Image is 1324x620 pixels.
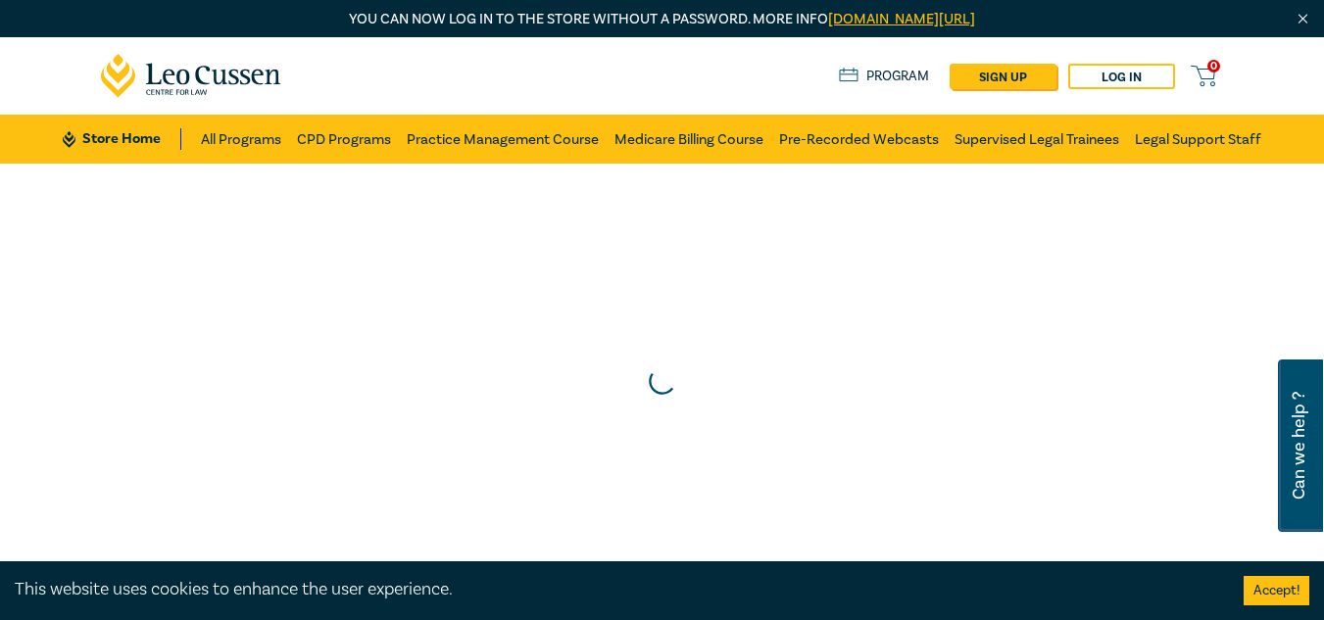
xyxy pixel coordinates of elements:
img: Close [1295,11,1311,27]
a: Program [839,66,930,87]
span: Can we help ? [1290,371,1308,520]
button: Accept cookies [1244,576,1309,605]
a: Legal Support Staff [1135,115,1261,164]
a: Practice Management Course [407,115,599,164]
a: Log in [1068,64,1175,89]
a: All Programs [201,115,281,164]
a: sign up [950,64,1056,89]
div: This website uses cookies to enhance the user experience. [15,577,1214,602]
span: 0 [1207,60,1220,72]
a: Medicare Billing Course [614,115,763,164]
a: [DOMAIN_NAME][URL] [828,10,975,28]
a: Store Home [63,128,181,150]
p: You can now log in to the store without a password. More info [101,9,1224,30]
a: Supervised Legal Trainees [955,115,1119,164]
a: Pre-Recorded Webcasts [779,115,939,164]
a: CPD Programs [297,115,391,164]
